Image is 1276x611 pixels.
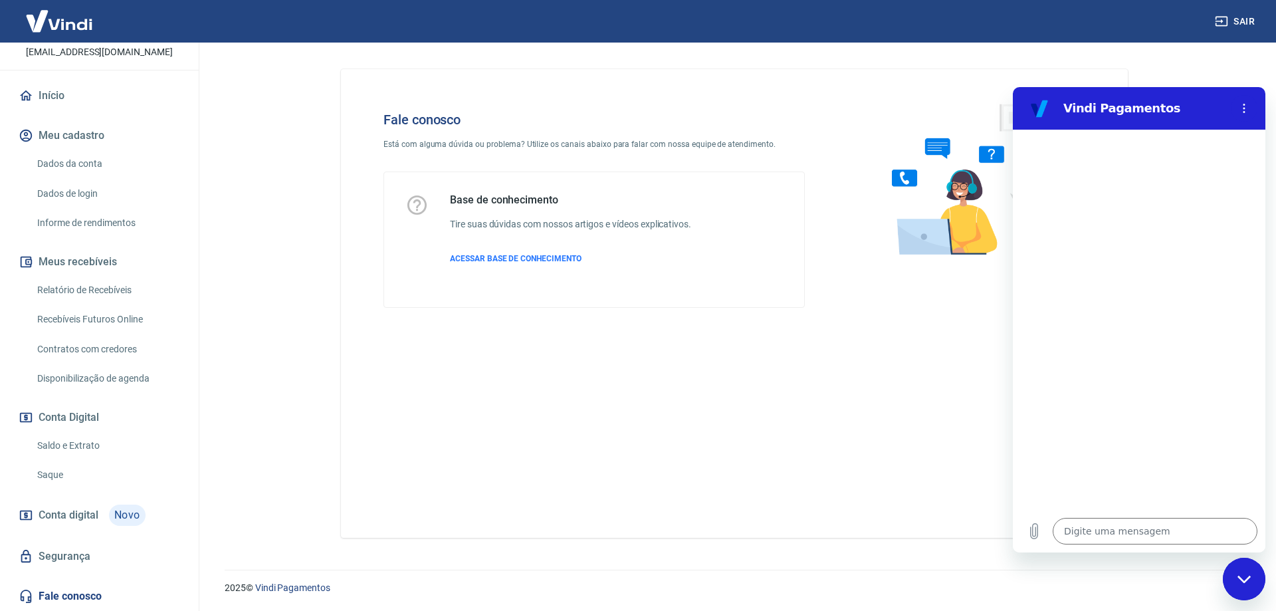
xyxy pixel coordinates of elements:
button: Meu cadastro [16,121,183,150]
a: Dados de login [32,180,183,207]
p: [EMAIL_ADDRESS][DOMAIN_NAME] [26,45,173,59]
a: Saldo e Extrato [32,432,183,459]
p: Está com alguma dúvida ou problema? Utilize os canais abaixo para falar com nossa equipe de atend... [383,138,805,150]
a: Fale conosco [16,582,183,611]
a: Informe de rendimentos [32,209,183,237]
p: 2025 © [225,581,1244,595]
a: Contratos com credores [32,336,183,363]
h4: Fale conosco [383,112,805,128]
a: Saque [32,461,183,489]
span: Novo [109,505,146,526]
a: Disponibilização de agenda [32,365,183,392]
button: Conta Digital [16,403,183,432]
img: Vindi [16,1,102,41]
button: Sair [1212,9,1260,34]
img: Fale conosco [865,90,1067,268]
a: Relatório de Recebíveis [32,277,183,304]
a: ACESSAR BASE DE CONHECIMENTO [450,253,691,265]
a: Vindi Pagamentos [255,582,330,593]
a: Segurança [16,542,183,571]
h5: Base de conhecimento [450,193,691,207]
a: Início [16,81,183,110]
span: Conta digital [39,506,98,525]
a: Conta digitalNovo [16,499,183,531]
span: ACESSAR BASE DE CONHECIMENTO [450,254,582,263]
h6: Tire suas dúvidas com nossos artigos e vídeos explicativos. [450,217,691,231]
button: Meus recebíveis [16,247,183,277]
iframe: Botão para abrir a janela de mensagens, conversa em andamento [1223,558,1265,600]
iframe: Janela de mensagens [1013,87,1265,552]
a: Dados da conta [32,150,183,178]
a: Recebíveis Futuros Online [32,306,183,333]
